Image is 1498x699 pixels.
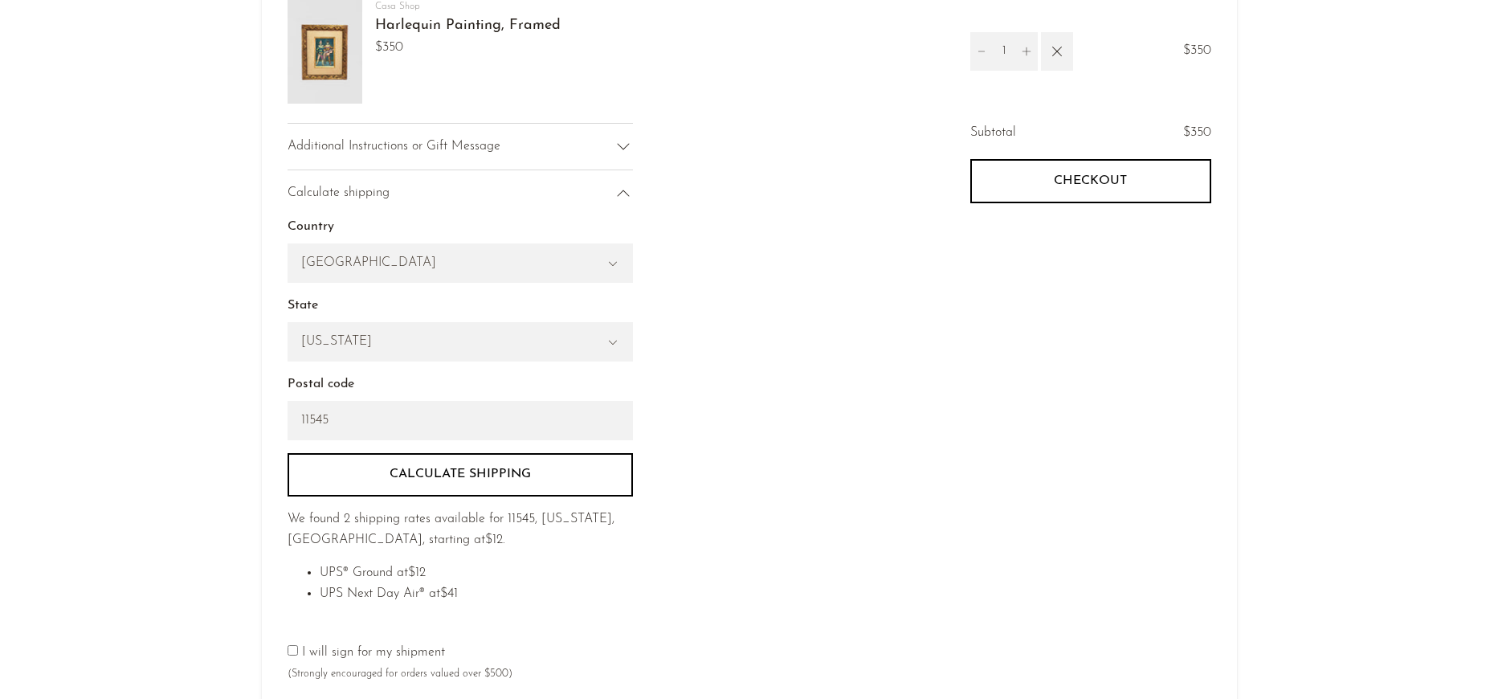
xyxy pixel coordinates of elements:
[320,584,633,605] li: UPS Next Day Air® at
[288,123,633,170] div: Additional Instructions or Gift Message
[970,123,1016,144] span: Subtotal
[288,646,512,680] label: I will sign for my shipment
[485,533,503,546] span: $12
[288,668,512,679] small: (Strongly encouraged for orders valued over $500)
[1054,174,1127,189] span: Checkout
[288,137,500,157] span: Additional Instructions or Gift Message
[1015,32,1038,71] button: Increment
[1183,41,1211,62] span: $350
[993,32,1015,71] input: Quantity
[970,231,1211,275] iframe: PayPal-paypal
[288,509,633,550] div: We found 2 shipping rates available for 11545, [US_STATE], [GEOGRAPHIC_DATA], starting at .
[288,296,633,317] label: State
[375,18,561,33] a: Harlequin Painting, Framed
[375,38,561,59] span: $350
[288,170,633,217] div: Calculate shipping
[970,159,1211,202] button: Checkout
[1183,126,1211,139] span: $350
[440,587,458,600] span: $41
[288,453,633,497] button: Calculate shipping
[408,566,426,579] span: $12
[288,183,390,204] span: Calculate shipping
[288,374,633,395] label: Postal code
[970,32,993,71] button: Decrement
[288,217,633,238] label: Country
[375,2,420,11] a: Casa Shop
[320,563,633,584] li: UPS® Ground at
